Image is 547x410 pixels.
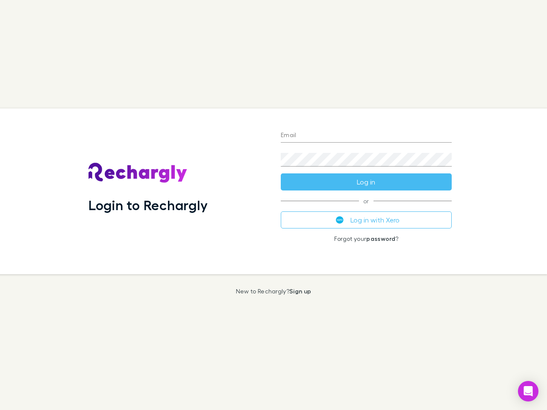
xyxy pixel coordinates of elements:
button: Log in [281,173,452,190]
a: Sign up [289,287,311,295]
p: Forgot your ? [281,235,452,242]
button: Log in with Xero [281,211,452,228]
div: Open Intercom Messenger [518,381,538,401]
a: password [366,235,395,242]
img: Rechargly's Logo [88,163,188,183]
img: Xero's logo [336,216,344,224]
h1: Login to Rechargly [88,197,208,213]
p: New to Rechargly? [236,288,312,295]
